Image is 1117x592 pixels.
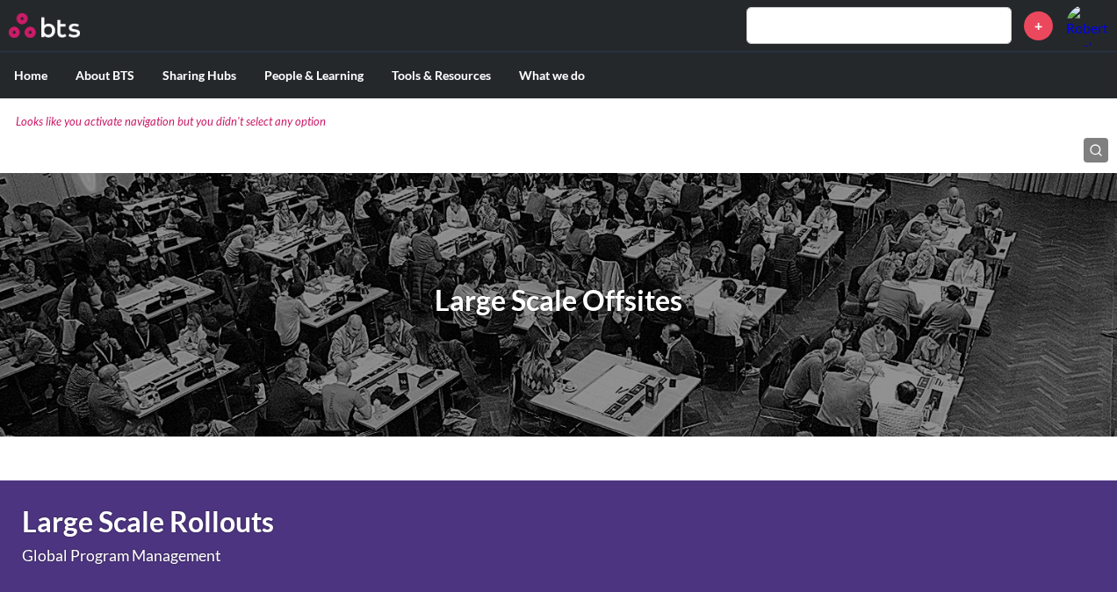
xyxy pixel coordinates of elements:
[1066,4,1108,47] a: Profile
[505,53,599,98] label: What we do
[1066,4,1108,47] img: Roberto Burigo
[250,53,378,98] label: People & Learning
[16,113,326,129] small: Looks like you activate navigation but you didn't select any option
[22,548,623,564] p: Global Program Management
[22,502,773,542] h1: Large Scale Rollouts
[61,53,148,98] label: About BTS
[9,13,80,38] img: BTS Logo
[9,13,112,38] a: Go home
[1024,11,1053,40] a: +
[378,53,505,98] label: Tools & Resources
[435,281,682,321] h1: Large Scale Offsites
[148,53,250,98] label: Sharing Hubs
